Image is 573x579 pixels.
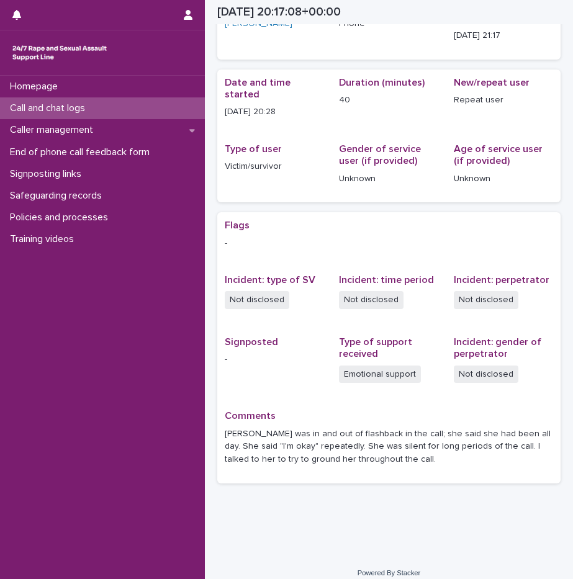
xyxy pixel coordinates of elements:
[454,144,543,166] span: Age of service user (if provided)
[225,353,324,366] p: -
[454,366,518,384] span: Not disclosed
[217,5,341,19] h2: [DATE] 20:17:08+00:00
[454,337,541,359] span: Incident: gender of perpetrator
[225,337,278,347] span: Signposted
[5,81,68,92] p: Homepage
[5,212,118,223] p: Policies and processes
[5,168,91,180] p: Signposting links
[454,291,518,309] span: Not disclosed
[454,29,553,42] p: [DATE] 21:17
[10,40,109,65] img: rhQMoQhaT3yELyF149Cw
[339,366,421,384] span: Emotional support
[225,105,324,119] p: [DATE] 20:28
[225,428,553,466] p: [PERSON_NAME] was in and out of flashback in the call; she said she had been all day. She said "I...
[5,124,103,136] p: Caller management
[225,237,553,250] p: -
[358,569,420,577] a: Powered By Stacker
[5,190,112,202] p: Safeguarding records
[225,160,324,173] p: Victim/survivor
[339,78,425,88] span: Duration (minutes)
[339,275,434,285] span: Incident: time period
[454,78,530,88] span: New/repeat user
[225,275,315,285] span: Incident: type of SV
[339,291,404,309] span: Not disclosed
[5,146,160,158] p: End of phone call feedback form
[339,94,438,107] p: 40
[454,94,553,107] p: Repeat user
[339,144,421,166] span: Gender of service user (if provided)
[339,337,412,359] span: Type of support received
[225,78,291,99] span: Date and time started
[225,144,282,154] span: Type of user
[454,275,549,285] span: Incident: perpetrator
[5,102,95,114] p: Call and chat logs
[225,291,289,309] span: Not disclosed
[339,173,438,186] p: Unknown
[225,220,250,230] span: Flags
[454,173,553,186] p: Unknown
[225,411,276,421] span: Comments
[5,233,84,245] p: Training videos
